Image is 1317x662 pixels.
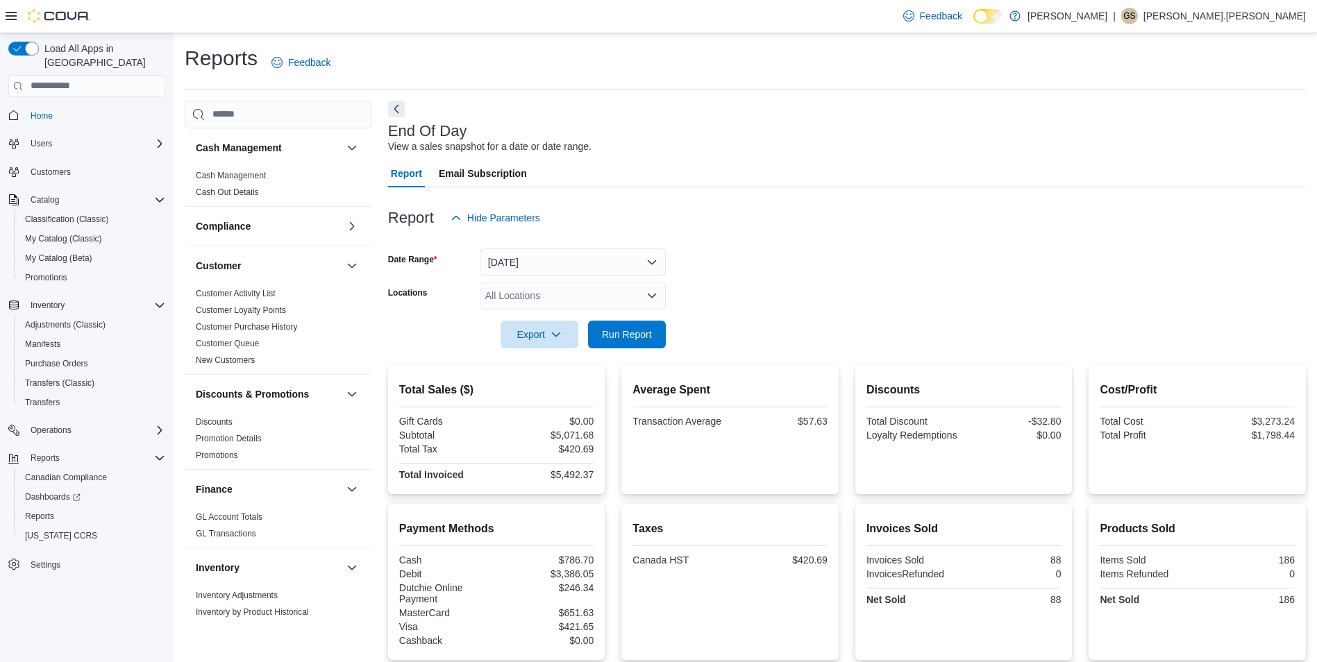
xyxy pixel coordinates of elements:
[733,554,828,566] div: $420.69
[1200,554,1295,566] div: 186
[445,204,546,232] button: Hide Parameters
[14,354,171,373] button: Purchase Orders
[196,624,312,634] a: Inventory On Hand by Package
[19,375,100,391] a: Transfers (Classic)
[19,355,94,372] a: Purchase Orders
[196,171,266,180] a: Cash Management
[31,300,65,311] span: Inventory
[25,135,58,152] button: Users
[19,355,165,372] span: Purchase Orders
[31,110,53,121] span: Home
[288,56,330,69] span: Feedback
[467,211,540,225] span: Hide Parameters
[19,508,60,525] a: Reports
[499,554,594,566] div: $786.70
[499,469,594,480] div: $5,492.37
[25,422,77,439] button: Operations
[196,187,259,198] span: Cash Out Details
[25,163,165,180] span: Customers
[196,417,233,427] a: Discounts
[344,481,360,498] button: Finance
[499,416,594,427] div: $0.00
[196,482,233,496] h3: Finance
[1027,8,1107,24] p: [PERSON_NAME]
[31,167,71,178] span: Customers
[646,290,657,301] button: Open list of options
[19,250,98,266] a: My Catalog (Beta)
[196,528,256,539] span: GL Transactions
[185,285,371,374] div: Customer
[501,321,578,348] button: Export
[19,527,103,544] a: [US_STATE] CCRS
[1200,430,1295,441] div: $1,798.44
[866,594,906,605] strong: Net Sold
[19,211,115,228] a: Classification (Classic)
[14,507,171,526] button: Reports
[25,422,165,439] span: Operations
[196,219,341,233] button: Compliance
[196,387,309,401] h3: Discounts & Promotions
[196,590,278,601] span: Inventory Adjustments
[25,192,65,208] button: Catalog
[1100,554,1194,566] div: Items Sold
[14,526,171,545] button: [US_STATE] CCRS
[196,606,309,618] span: Inventory by Product Historical
[19,469,165,486] span: Canadian Compliance
[19,394,65,411] a: Transfers
[966,568,1061,579] div: 0
[196,511,262,523] span: GL Account Totals
[196,416,233,427] span: Discounts
[25,297,165,314] span: Inventory
[25,253,92,264] span: My Catalog (Beta)
[399,520,594,537] h2: Payment Methods
[25,555,165,572] span: Settings
[632,382,828,398] h2: Average Spent
[19,230,165,247] span: My Catalog (Classic)
[509,321,570,348] span: Export
[1143,8,1306,24] p: [PERSON_NAME].[PERSON_NAME]
[1100,416,1194,427] div: Total Cost
[25,557,66,573] a: Settings
[196,289,276,298] a: Customer Activity List
[14,468,171,487] button: Canadian Compliance
[196,434,262,443] a: Promotion Details
[499,443,594,455] div: $420.69
[499,582,594,593] div: $246.34
[499,621,594,632] div: $421.65
[196,450,238,460] a: Promotions
[391,160,422,187] span: Report
[3,162,171,182] button: Customers
[25,297,70,314] button: Inventory
[3,134,171,153] button: Users
[632,416,727,427] div: Transaction Average
[19,375,165,391] span: Transfers (Classic)
[3,421,171,440] button: Operations
[25,450,165,466] span: Reports
[31,425,72,436] span: Operations
[31,559,60,570] span: Settings
[25,272,67,283] span: Promotions
[866,430,961,441] div: Loyalty Redemptions
[25,164,76,180] a: Customers
[19,469,112,486] a: Canadian Compliance
[25,214,109,225] span: Classification (Classic)
[399,554,494,566] div: Cash
[14,487,171,507] a: Dashboards
[602,328,652,341] span: Run Report
[1200,568,1295,579] div: 0
[399,582,494,604] div: Dutchie Online Payment
[185,414,371,469] div: Discounts & Promotions
[499,635,594,646] div: $0.00
[399,635,494,646] div: Cashback
[399,621,494,632] div: Visa
[196,607,309,617] a: Inventory by Product Historical
[196,355,255,366] span: New Customers
[39,42,165,69] span: Load All Apps in [GEOGRAPHIC_DATA]
[388,210,434,226] h3: Report
[344,559,360,576] button: Inventory
[14,393,171,412] button: Transfers
[185,509,371,548] div: Finance
[866,382,1062,398] h2: Discounts
[388,139,592,154] div: View a sales snapshot for a date or date range.
[1200,594,1295,605] div: 186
